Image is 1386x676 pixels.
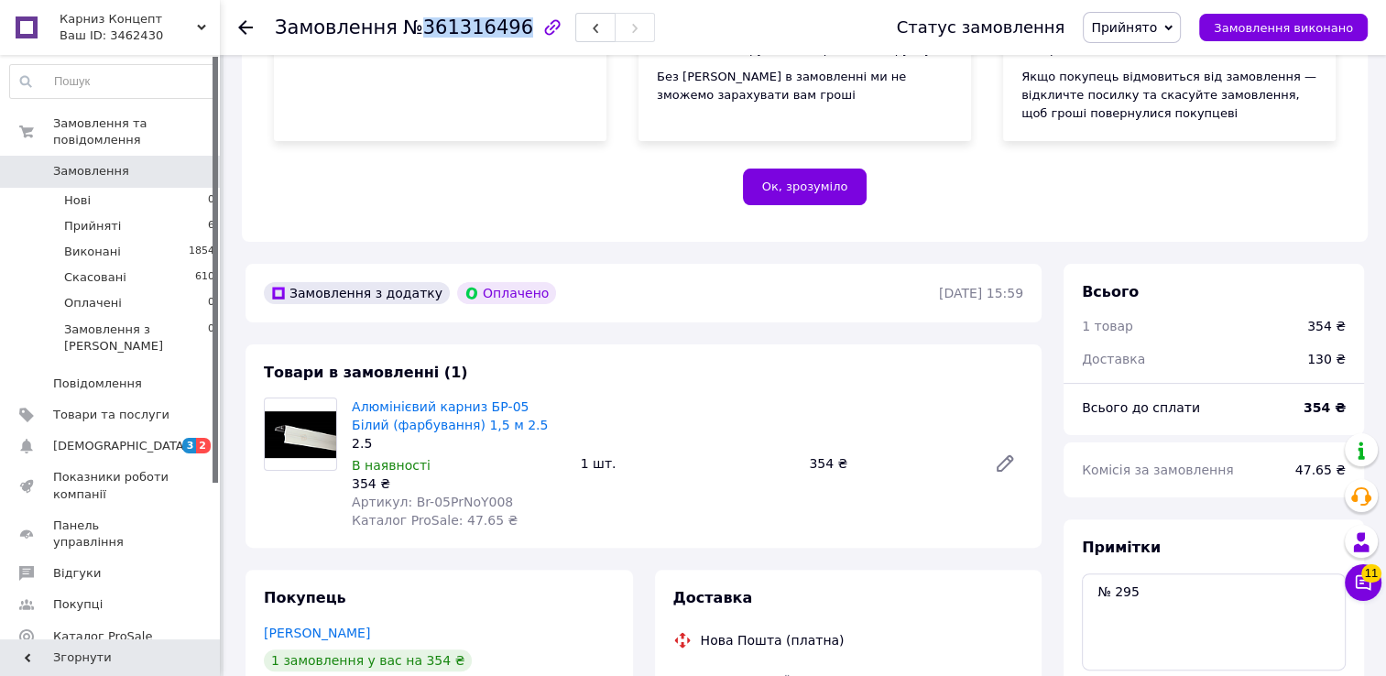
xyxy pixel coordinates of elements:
div: 354 ₴ [802,451,979,476]
span: В наявності [352,458,431,473]
span: 6 [208,218,214,234]
a: [PERSON_NAME] [264,626,370,640]
div: Статус замовлення [897,18,1065,37]
div: 130 ₴ [1296,339,1357,379]
div: Якщо покупець відмовиться від замовлення — відкличте посилку та скасуйте замовлення, щоб гроші по... [1021,68,1317,123]
span: Каталог ProSale [53,628,152,645]
div: Без [PERSON_NAME] в замовленні ми не зможемо зарахувати вам гроші [657,68,953,104]
span: Оплачені [64,295,122,311]
span: Каталог ProSale: 47.65 ₴ [352,513,518,528]
span: 3 [182,438,197,453]
span: Покупці [53,596,103,613]
span: Замовлення виконано [1214,21,1353,35]
button: Чат з покупцем11 [1345,564,1381,601]
img: Алюмінієвий карниз БР-05 Білий (фарбування) 1,5 м 2.5 [265,411,336,458]
span: Всього [1082,283,1139,300]
span: Панель управління [53,518,169,551]
input: Пошук [10,65,215,98]
time: [DATE] 15:59 [939,286,1023,300]
div: Ваш ID: 3462430 [60,27,220,44]
span: Нові [64,192,91,209]
div: 2.5 [352,434,566,452]
span: 2 [196,438,211,453]
span: Покупець [264,589,346,606]
div: 354 ₴ [1307,317,1346,335]
span: 1854 [189,244,214,260]
span: Карниз Концепт [60,11,197,27]
span: 11 [1361,564,1381,583]
span: [DEMOGRAPHIC_DATA] [53,438,189,454]
span: Замовлення [53,163,129,180]
span: Комісія за замовлення [1082,463,1234,477]
div: Повернутися назад [238,18,253,37]
span: Доставка [673,589,753,606]
span: 0 [208,322,214,354]
span: Товари в замовленні (1) [264,364,468,381]
div: 1 шт. [573,451,802,476]
div: 1 замовлення у вас на 354 ₴ [264,649,472,671]
span: Примітки [1082,539,1161,556]
span: Скасовані [64,269,126,286]
span: Виконані [64,244,121,260]
span: 0 [208,192,214,209]
span: Прийняті [64,218,121,234]
button: Замовлення виконано [1199,14,1368,41]
span: 1 товар [1082,319,1133,333]
div: Нова Пошта (платна) [696,631,849,649]
a: Редагувати [987,445,1023,482]
div: Оплачено [457,282,556,304]
span: 0 [208,295,214,311]
span: 610 [195,269,214,286]
span: Всього до сплати [1082,400,1200,415]
a: Алюмінієвий карниз БР-05 Білий (фарбування) 1,5 м 2.5 [352,399,548,432]
div: 354 ₴ [352,474,566,493]
b: 354 ₴ [1304,400,1346,415]
span: Показники роботи компанії [53,469,169,502]
span: Прийнято [1091,20,1157,35]
span: №361316496 [403,16,533,38]
button: Ок, зрозуміло [743,169,868,205]
span: Замовлення [275,16,398,38]
span: Замовлення з [PERSON_NAME] [64,322,208,354]
span: Товари та послуги [53,407,169,423]
span: Відгуки [53,565,101,582]
span: 47.65 ₴ [1295,463,1346,477]
span: Доставка [1082,352,1145,366]
span: Ок, зрозуміло [762,180,848,193]
div: Замовлення з додатку [264,282,450,304]
textarea: № 295 [1082,573,1346,671]
span: Замовлення та повідомлення [53,115,220,148]
span: Артикул: Br-05PrNoY008 [352,495,513,509]
span: Повідомлення [53,376,142,392]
